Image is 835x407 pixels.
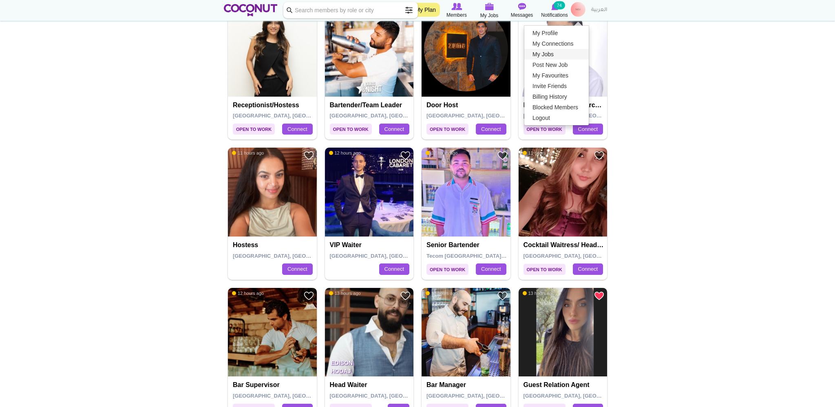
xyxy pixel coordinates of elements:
[233,113,349,119] span: [GEOGRAPHIC_DATA], [GEOGRAPHIC_DATA]
[524,91,589,102] a: Billing History
[426,290,457,296] span: 13 hours ago
[330,124,372,135] span: Open to Work
[233,241,314,249] h4: Hostess
[426,253,561,259] span: Tecom [GEOGRAPHIC_DATA], [GEOGRAPHIC_DATA]
[446,11,467,19] span: Members
[524,70,589,81] a: My Favourites
[329,290,361,296] span: 13 hours ago
[497,291,508,301] a: Add to Favourites
[551,3,558,10] img: Notifications
[233,102,314,109] h4: Receptionist/Hostess
[524,49,589,60] a: My Jobs
[330,241,411,249] h4: VIP waiter
[232,150,264,156] span: 11 hours ago
[330,253,446,259] span: [GEOGRAPHIC_DATA], [GEOGRAPHIC_DATA]
[497,150,508,161] a: Add to Favourites
[524,102,589,113] a: Blocked Members
[233,393,349,399] span: [GEOGRAPHIC_DATA], [GEOGRAPHIC_DATA]
[573,263,603,275] a: Connect
[283,2,418,18] input: Search members by role or city
[485,3,494,10] img: My Jobs
[524,241,605,249] h4: Cocktail Waitress/ head waitresses/vip waitress/waitress
[524,113,589,123] a: Logout
[524,38,589,49] a: My Connections
[379,263,409,275] a: Connect
[451,3,462,10] img: Browse Members
[330,102,411,109] h4: Bartender/Team Leader
[594,150,604,161] a: Add to Favourites
[411,3,440,17] a: My Plan
[523,150,554,156] span: 11 hours ago
[330,393,446,399] span: [GEOGRAPHIC_DATA], [GEOGRAPHIC_DATA]
[426,102,508,109] h4: Door host
[282,263,312,275] a: Connect
[304,150,314,161] a: Add to Favourites
[233,253,349,259] span: [GEOGRAPHIC_DATA], [GEOGRAPHIC_DATA]
[524,113,640,119] span: [GEOGRAPHIC_DATA], [GEOGRAPHIC_DATA]
[524,102,605,109] h4: Business Plan Researcher and Writer
[304,291,314,301] a: Add to Favourites
[440,2,473,19] a: Browse Members Members
[325,354,414,376] p: Edison Hodaj
[476,124,506,135] a: Connect
[426,241,508,249] h4: Senior Bartender
[224,4,277,16] img: Home
[330,381,411,389] h4: Head Waiter
[426,264,468,275] span: Open to Work
[524,381,605,389] h4: Guest relation agent
[524,28,589,38] a: My Profile
[282,124,312,135] a: Connect
[587,2,611,18] a: العربية
[400,291,411,301] a: Add to Favourites
[524,60,589,70] a: Post New Job
[524,124,566,135] span: Open to Work
[426,381,508,389] h4: Bar Manager
[232,290,264,296] span: 12 hours ago
[524,393,640,399] span: [GEOGRAPHIC_DATA], [GEOGRAPHIC_DATA]
[233,381,314,389] h4: Bar Supervisor
[518,3,526,10] img: Messages
[541,11,568,19] span: Notifications
[473,2,506,20] a: My Jobs My Jobs
[554,1,565,9] small: 74
[426,124,468,135] span: Open to Work
[233,124,275,135] span: Open to Work
[400,150,411,161] a: Add to Favourites
[506,2,538,19] a: Messages Messages
[524,264,566,275] span: Open to Work
[524,81,589,91] a: Invite Friends
[524,253,640,259] span: [GEOGRAPHIC_DATA], [GEOGRAPHIC_DATA]
[379,124,409,135] a: Connect
[426,393,543,399] span: [GEOGRAPHIC_DATA], [GEOGRAPHIC_DATA]
[523,290,554,296] span: 13 hours ago
[330,113,446,119] span: [GEOGRAPHIC_DATA], [GEOGRAPHIC_DATA]
[480,11,499,20] span: My Jobs
[426,113,543,119] span: [GEOGRAPHIC_DATA], [GEOGRAPHIC_DATA]
[573,124,603,135] a: Connect
[538,2,571,19] a: Notifications Notifications 74
[329,150,361,156] span: 12 hours ago
[594,291,604,301] a: Remove from Favourites
[426,150,457,156] span: 12 hours ago
[511,11,533,19] span: Messages
[476,263,506,275] a: Connect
